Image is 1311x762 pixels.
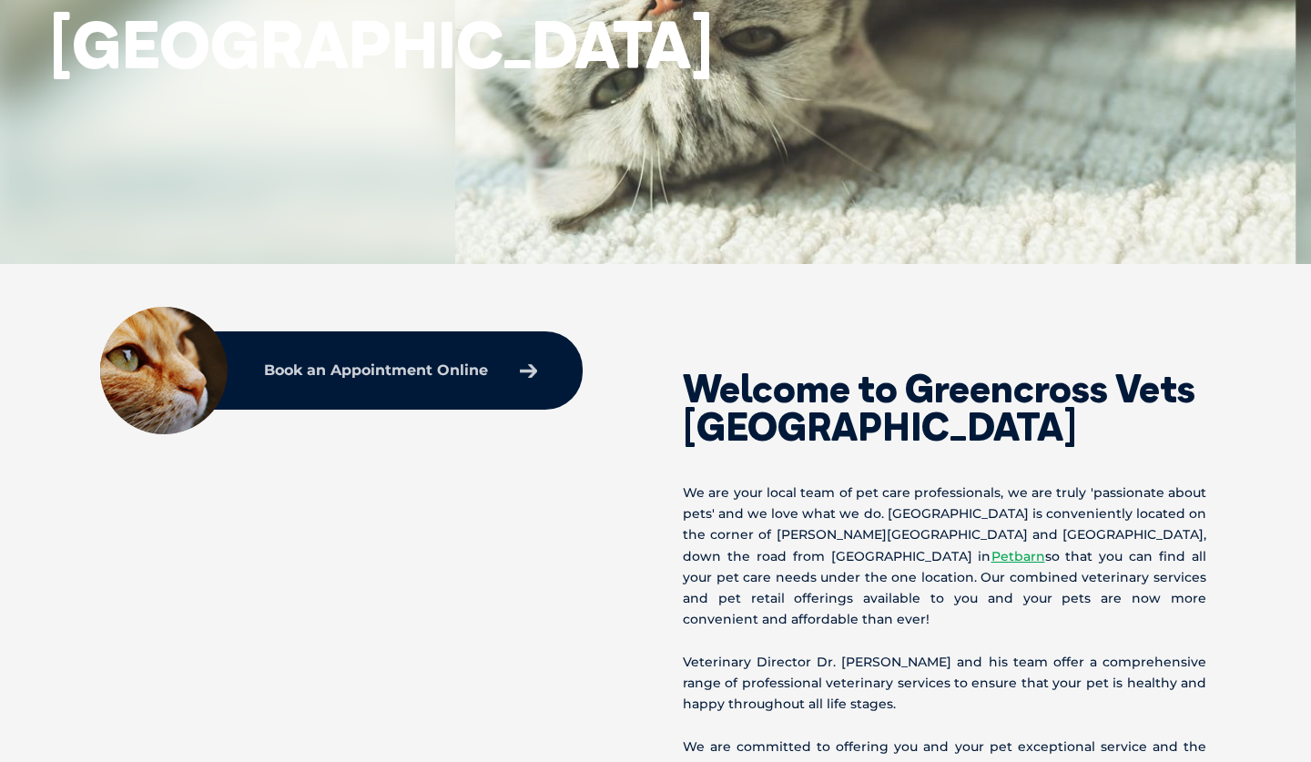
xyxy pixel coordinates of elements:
[50,8,713,80] h1: [GEOGRAPHIC_DATA]
[683,370,1206,446] h2: Welcome to Greencross Vets [GEOGRAPHIC_DATA]
[683,483,1206,631] p: We are your local team of pet care professionals, we are truly 'passionate about pets' and we lov...
[264,363,488,378] p: Book an Appointment Online
[991,548,1045,564] a: Petbarn
[255,354,546,387] a: Book an Appointment Online
[683,652,1206,716] p: Veterinary Director Dr. [PERSON_NAME] and his team offer a comprehensive range of professional ve...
